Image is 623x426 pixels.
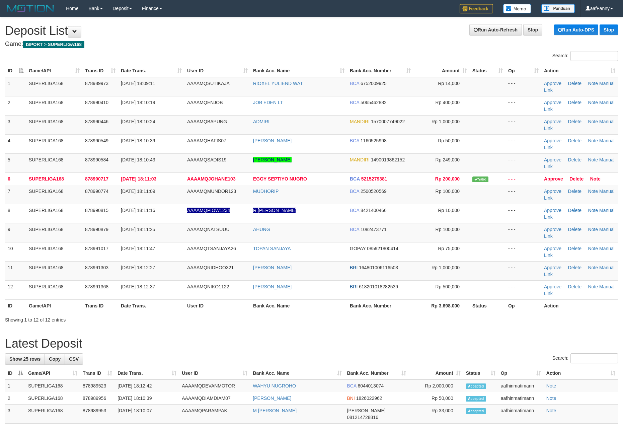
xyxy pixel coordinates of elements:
[115,405,179,424] td: [DATE] 18:10:07
[5,41,618,48] h4: Game:
[505,115,541,134] td: - - -
[544,189,561,194] a: Approve
[85,176,108,182] span: 878990717
[118,299,184,312] th: Date Trans.
[588,265,598,270] a: Note
[25,392,80,405] td: SUPERLIGA168
[361,138,387,143] span: Copy 1160525998 to clipboard
[25,379,80,392] td: SUPERLIGA168
[5,65,26,77] th: ID: activate to sort column descending
[45,353,65,365] a: Copy
[505,172,541,185] td: - - -
[350,227,359,232] span: BCA
[546,383,556,388] a: Note
[23,41,84,48] span: ISPORT > SUPERLIGA168
[544,81,561,86] a: Approve
[409,405,463,424] td: Rp 33,000
[179,392,250,405] td: AAAAMQDIAMDIAM07
[350,176,360,182] span: BCA
[498,367,544,379] th: Op: activate to sort column ascending
[121,81,155,86] span: [DATE] 18:09:11
[253,157,292,162] a: [PERSON_NAME]
[568,138,581,143] a: Delete
[118,65,184,77] th: Date Trans.: activate to sort column ascending
[588,138,598,143] a: Note
[253,176,307,182] a: EGGY SEPTIYO NUGRO
[26,204,82,223] td: SUPERLIGA168
[544,138,561,143] a: Approve
[472,176,488,182] span: Valid transaction
[253,189,279,194] a: MUDHORIP
[250,65,347,77] th: Bank Acc. Name: activate to sort column ascending
[361,100,387,105] span: Copy 5065462882 to clipboard
[570,353,618,363] input: Search:
[544,227,615,239] a: Manual Link
[505,261,541,280] td: - - -
[505,65,541,77] th: Op: activate to sort column ascending
[413,299,470,312] th: Rp 3.698.000
[546,408,556,413] a: Note
[470,65,505,77] th: Status: activate to sort column ascending
[350,246,366,251] span: GOPAY
[544,227,561,232] a: Approve
[588,157,598,162] a: Note
[350,265,358,270] span: BRI
[5,367,25,379] th: ID: activate to sort column descending
[541,299,618,312] th: Action
[541,4,575,13] img: panduan.png
[505,134,541,153] td: - - -
[470,299,505,312] th: Status
[5,77,26,96] td: 1
[121,284,155,289] span: [DATE] 18:12:37
[436,157,460,162] span: Rp 249,000
[371,119,405,124] span: Copy 1570007749022 to clipboard
[85,265,108,270] span: 878991303
[85,208,108,213] span: 878990815
[438,138,460,143] span: Rp 50,000
[187,227,230,232] span: AAAAMQNATSUUU
[115,392,179,405] td: [DATE] 18:10:39
[544,208,615,220] a: Manual Link
[568,119,581,124] a: Delete
[26,261,82,280] td: SUPERLIGA168
[568,81,581,86] a: Delete
[253,246,291,251] a: TOPAN SANJAYA
[26,96,82,115] td: SUPERLIGA168
[25,367,80,379] th: Game/API: activate to sort column ascending
[588,81,598,86] a: Note
[568,189,581,194] a: Delete
[5,24,618,38] h1: Deposit List
[505,223,541,242] td: - - -
[544,81,615,93] a: Manual Link
[253,383,296,388] a: WAHYU NUGROHO
[5,337,618,350] h1: Latest Deposit
[544,246,561,251] a: Approve
[26,134,82,153] td: SUPERLIGA168
[409,379,463,392] td: Rp 2,000,000
[588,246,598,251] a: Note
[588,284,598,289] a: Note
[350,157,370,162] span: MANDIRI
[121,246,155,251] span: [DATE] 18:11:47
[5,261,26,280] td: 11
[85,157,108,162] span: 878990584
[85,100,108,105] span: 878990410
[5,299,26,312] th: ID
[85,138,108,143] span: 878990549
[5,134,26,153] td: 4
[9,356,41,362] span: Show 25 rows
[115,367,179,379] th: Date Trans.: activate to sort column ascending
[253,208,296,213] a: R.[PERSON_NAME]
[184,65,250,77] th: User ID: activate to sort column ascending
[436,227,460,232] span: Rp 100,000
[121,100,155,105] span: [DATE] 18:10:19
[436,100,460,105] span: Rp 400,000
[350,100,359,105] span: BCA
[85,227,108,232] span: 878990879
[588,119,598,124] a: Note
[552,51,618,61] label: Search:
[253,81,303,86] a: RIOXEL YULIEND WAT
[121,265,155,270] span: [DATE] 18:12:27
[413,65,470,77] th: Amount: activate to sort column ascending
[26,115,82,134] td: SUPERLIGA168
